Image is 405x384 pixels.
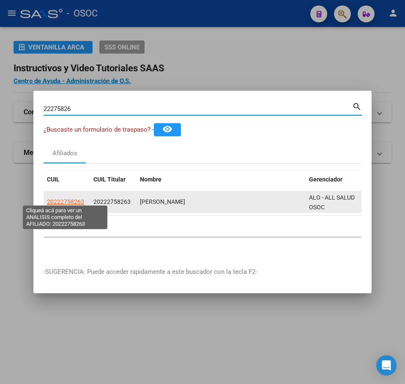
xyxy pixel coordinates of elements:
[52,149,77,158] div: Afiliados
[90,170,137,189] datatable-header-cell: CUIL Titular
[44,267,361,277] p: -SUGERENCIA: Puede acceder rapidamente a este buscador con la tecla F2-
[376,355,397,376] div: Open Intercom Messenger
[352,101,362,111] mat-icon: search
[47,176,60,183] span: CUIL
[93,198,131,205] span: 20222758263
[309,194,355,211] span: ALO - ALL SALUD OSOC
[140,176,161,183] span: Nombre
[44,216,361,237] div: 1 total
[47,198,84,205] span: 20222758263
[93,176,126,183] span: CUIL Titular
[309,176,342,183] span: Gerenciador
[44,170,90,189] datatable-header-cell: CUIL
[306,170,365,189] datatable-header-cell: Gerenciador
[44,126,154,133] span: ¿Buscaste un formulario de traspaso? -
[162,124,172,134] mat-icon: remove_red_eye
[137,170,306,189] datatable-header-cell: Nombre
[140,197,302,207] div: [PERSON_NAME]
